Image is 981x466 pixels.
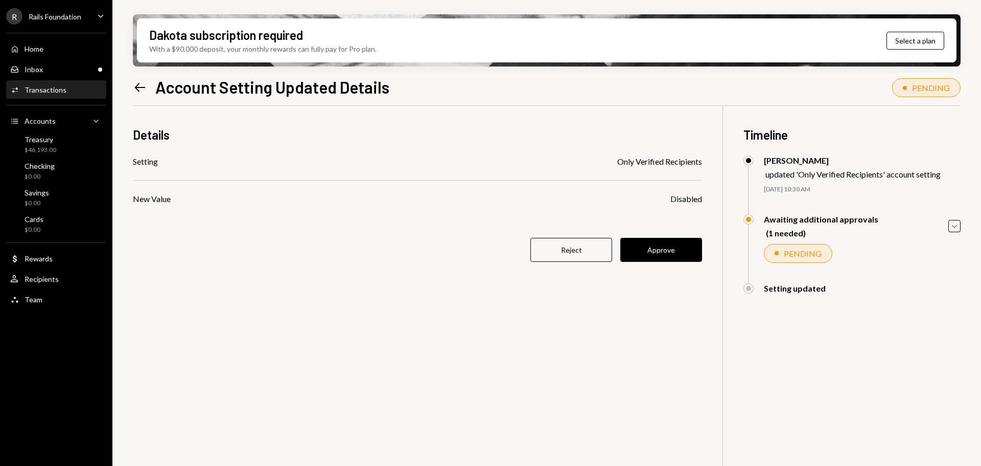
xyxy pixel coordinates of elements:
[886,32,944,50] button: Select a plan
[764,214,878,224] div: Awaiting additional approvals
[25,117,56,125] div: Accounts
[766,228,878,238] div: (1 needed)
[6,159,106,183] a: Checking$0.00
[6,8,22,25] div: R
[765,169,941,179] div: updated 'Only Verified Recipients' account setting
[25,215,43,224] div: Cards
[764,185,961,194] div: [DATE] 10:30 AM
[620,238,702,262] button: Approve
[25,254,53,263] div: Rewards
[29,12,81,21] div: Rails Foundation
[6,270,106,288] a: Recipients
[25,135,56,144] div: Treasury
[617,156,702,168] div: Only Verified Recipients
[25,146,56,154] div: $46,193.00
[6,39,106,58] a: Home
[25,65,43,74] div: Inbox
[6,290,106,308] a: Team
[25,199,49,208] div: $0.00
[25,172,55,181] div: $0.00
[25,295,42,304] div: Team
[6,132,106,157] a: Treasury$46,193.00
[6,249,106,268] a: Rewards
[25,45,43,53] div: Home
[912,83,950,93] div: PENDING
[25,226,43,234] div: $0.00
[6,60,106,78] a: Inbox
[25,162,55,170] div: Checking
[6,80,106,99] a: Transactions
[764,283,826,293] div: Setting updated
[670,193,702,205] div: Disabled
[784,249,822,258] div: PENDING
[133,193,171,205] div: New Value
[764,156,941,165] div: [PERSON_NAME]
[133,126,170,143] h3: Details
[155,77,389,97] h1: Account Setting Updated Details
[133,156,158,168] div: Setting
[149,27,303,43] div: Dakota subscription required
[6,212,106,236] a: Cards$0.00
[6,112,106,130] a: Accounts
[25,188,49,197] div: Savings
[25,275,59,283] div: Recipients
[6,185,106,210] a: Savings$0.00
[530,238,612,262] button: Reject
[149,43,377,54] div: With a $90,000 deposit, your monthly rewards can fully pay for Pro plan.
[743,126,961,143] h3: Timeline
[25,85,66,94] div: Transactions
